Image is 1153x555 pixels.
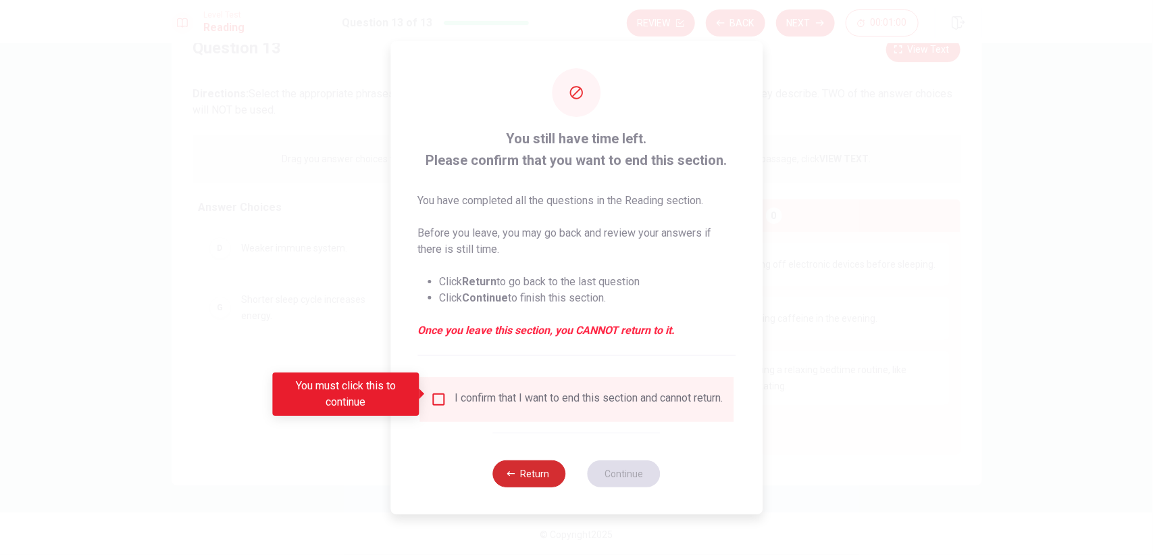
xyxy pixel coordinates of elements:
[588,460,661,487] button: Continue
[439,290,736,306] li: Click to finish this section.
[462,291,508,304] strong: Continue
[455,391,723,408] div: I confirm that I want to end this section and cannot return.
[430,391,446,408] span: You must click this to continue
[439,274,736,290] li: Click to go back to the last question
[417,128,736,171] span: You still have time left. Please confirm that you want to end this section.
[493,460,566,487] button: Return
[417,193,736,209] p: You have completed all the questions in the Reading section.
[462,275,496,288] strong: Return
[417,322,736,339] em: Once you leave this section, you CANNOT return to it.
[417,225,736,258] p: Before you leave, you may go back and review your answers if there is still time.
[273,372,419,416] div: You must click this to continue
